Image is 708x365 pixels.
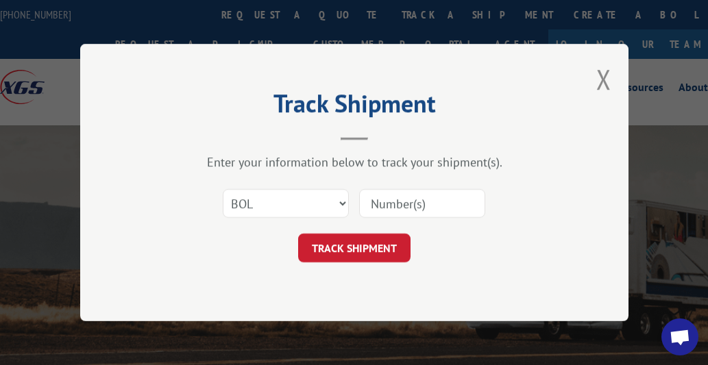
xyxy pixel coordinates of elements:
a: Open chat [661,318,698,355]
h2: Track Shipment [149,94,560,120]
input: Number(s) [359,189,485,218]
button: Close modal [596,61,611,97]
div: Enter your information below to track your shipment(s). [149,154,560,170]
button: TRACK SHIPMENT [298,234,411,262]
